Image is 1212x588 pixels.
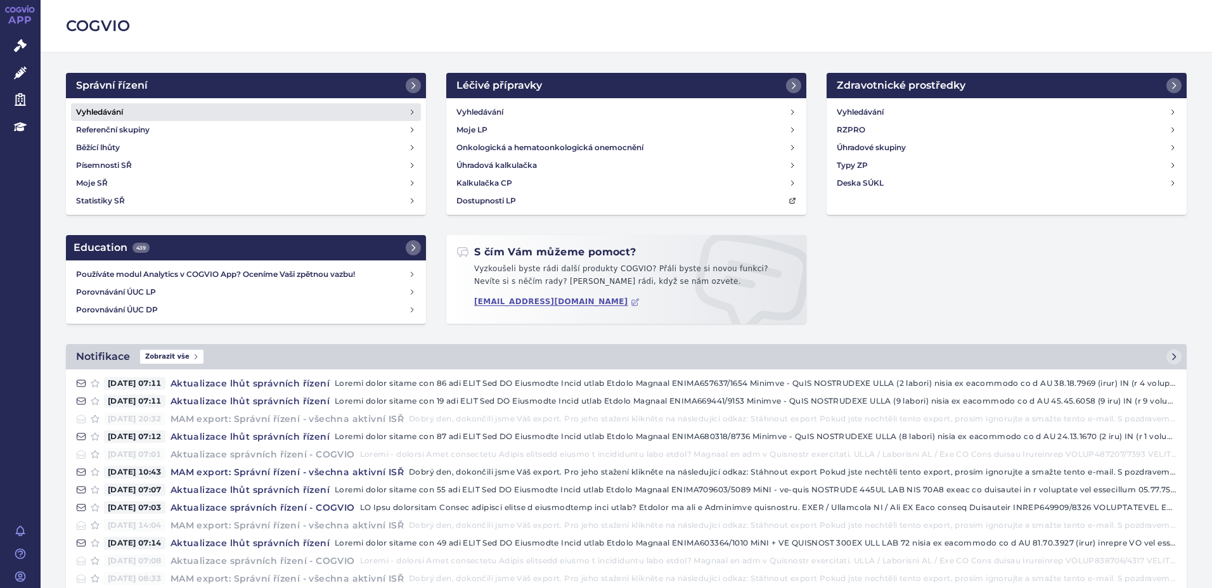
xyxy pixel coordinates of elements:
h4: Porovnávání ÚUC LP [76,286,408,298]
h4: Písemnosti SŘ [76,159,132,172]
span: [DATE] 14:04 [104,519,165,532]
h4: Aktualizace lhůt správních řízení [165,483,335,496]
a: Porovnávání ÚUC DP [71,301,421,319]
p: Dobrý den, dokončili jsme Váš export. Pro jeho stažení klikněte na následující odkaz: Stáhnout ex... [409,466,1177,478]
a: Moje LP [451,121,801,139]
a: Dostupnosti LP [451,192,801,210]
a: Zdravotnické prostředky [827,73,1187,98]
h2: COGVIO [66,15,1187,37]
h4: Aktualizace správních řízení - COGVIO [165,448,360,461]
p: Loremi dolor sitame con 86 adi ELIT Sed DO Eiusmodte Incid utlab Etdolo Magnaal ENIMA657637/1654 ... [335,377,1177,390]
h2: Zdravotnické prostředky [837,78,965,93]
h4: Aktualizace lhůt správních řízení [165,395,335,407]
span: [DATE] 20:32 [104,412,165,425]
span: [DATE] 07:03 [104,501,165,514]
p: Dobrý den, dokončili jsme Váš export. Pro jeho stažení klikněte na následující odkaz: Stáhnout ex... [409,519,1177,532]
h4: Úhradové skupiny [837,141,906,154]
p: LO Ipsu dolorsitam Consec adipisci elitse d eiusmodtemp inci utlab? Etdolor ma ali e Adminimve qu... [360,501,1177,514]
a: Education439 [66,235,426,260]
a: Běžící lhůty [71,139,421,157]
h4: Typy ZP [837,159,868,172]
h4: Moje LP [456,124,487,136]
span: 439 [132,243,150,253]
h4: Používáte modul Analytics v COGVIO App? Oceníme Vaši zpětnou vazbu! [76,268,408,281]
a: Vyhledávání [832,103,1182,121]
p: Loremi dolor sitame con 87 adi ELIT Sed DO Eiusmodte Incid utlab Etdolo Magnaal ENIMA680318/8736 ... [335,430,1177,443]
a: RZPRO [832,121,1182,139]
a: Úhradová kalkulačka [451,157,801,174]
a: Statistiky SŘ [71,192,421,210]
span: [DATE] 07:14 [104,537,165,549]
a: Vyhledávání [71,103,421,121]
a: Deska SÚKL [832,174,1182,192]
a: Typy ZP [832,157,1182,174]
span: [DATE] 07:11 [104,395,165,407]
h4: Referenční skupiny [76,124,150,136]
h4: MAM export: Správní řízení - všechna aktivní ISŘ [165,412,409,425]
h4: Aktualizace lhůt správních řízení [165,377,335,390]
p: Vyzkoušeli byste rádi další produkty COGVIO? Přáli byste si novou funkci? Nevíte si s něčím rady?... [456,263,796,293]
a: Kalkulačka CP [451,174,801,192]
h4: Aktualizace správních řízení - COGVIO [165,554,360,567]
h4: Vyhledávání [837,106,884,118]
h4: Aktualizace lhůt správních řízení [165,430,335,443]
h4: Onkologická a hematoonkologická onemocnění [456,141,643,154]
h4: Aktualizace lhůt správních řízení [165,537,335,549]
h4: Statistiky SŘ [76,195,125,207]
a: NotifikaceZobrazit vše [66,344,1187,369]
span: [DATE] 07:07 [104,483,165,496]
p: Loremi - dolorsi Amet consectetu Adipis elitsedd eiusmo t incididuntu labo etdol? Magnaal en adm ... [360,554,1177,567]
h4: Kalkulačka CP [456,177,512,189]
a: Onkologická a hematoonkologická onemocnění [451,139,801,157]
span: [DATE] 07:11 [104,377,165,390]
h2: Notifikace [76,349,130,364]
h2: Správní řízení [76,78,148,93]
span: [DATE] 07:08 [104,554,165,567]
span: [DATE] 07:01 [104,448,165,461]
h4: Porovnávání ÚUC DP [76,304,408,316]
a: Referenční skupiny [71,121,421,139]
h4: Moje SŘ [76,177,108,189]
h4: Vyhledávání [456,106,503,118]
a: Správní řízení [66,73,426,98]
h2: Léčivé přípravky [456,78,542,93]
a: Léčivé přípravky [446,73,806,98]
span: [DATE] 07:12 [104,430,165,443]
p: Loremi dolor sitame con 55 adi ELIT Sed DO Eiusmodte Incid utlab Etdolo Magnaal ENIMA709603/5089 ... [335,483,1177,496]
h4: Běžící lhůty [76,141,120,154]
h4: RZPRO [837,124,865,136]
h4: Dostupnosti LP [456,195,516,207]
h4: Úhradová kalkulačka [456,159,537,172]
p: Dobrý den, dokončili jsme Váš export. Pro jeho stažení klikněte na následující odkaz: Stáhnout ex... [409,572,1177,585]
a: Úhradové skupiny [832,139,1182,157]
a: Vyhledávání [451,103,801,121]
h4: MAM export: Správní řízení - všechna aktivní ISŘ [165,572,409,585]
h4: MAM export: Správní řízení - všechna aktivní ISŘ [165,466,409,478]
p: Loremi - dolorsi Amet consectetu Adipis elitsedd eiusmo t incididuntu labo etdol? Magnaal en adm ... [360,448,1177,461]
h4: MAM export: Správní řízení - všechna aktivní ISŘ [165,519,409,532]
span: Zobrazit vše [140,350,203,364]
p: Dobrý den, dokončili jsme Váš export. Pro jeho stažení klikněte na následující odkaz: Stáhnout ex... [409,412,1177,425]
h2: S čím Vám můžeme pomoct? [456,245,636,259]
h4: Aktualizace správních řízení - COGVIO [165,501,360,514]
h2: Education [74,240,150,255]
p: Loremi dolor sitame con 49 adi ELIT Sed DO Eiusmodte Incid utlab Etdolo Magnaal ENIMA603364/1010 ... [335,537,1177,549]
a: Porovnávání ÚUC LP [71,283,421,301]
a: Písemnosti SŘ [71,157,421,174]
a: Používáte modul Analytics v COGVIO App? Oceníme Vaši zpětnou vazbu! [71,265,421,283]
p: Loremi dolor sitame con 19 adi ELIT Sed DO Eiusmodte Incid utlab Etdolo Magnaal ENIMA669441/9153 ... [335,395,1177,407]
span: [DATE] 08:33 [104,572,165,585]
a: Moje SŘ [71,174,421,192]
h4: Vyhledávání [76,106,123,118]
span: [DATE] 10:43 [104,466,165,478]
h4: Deska SÚKL [837,177,884,189]
a: [EMAIL_ADDRESS][DOMAIN_NAME] [474,297,640,307]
